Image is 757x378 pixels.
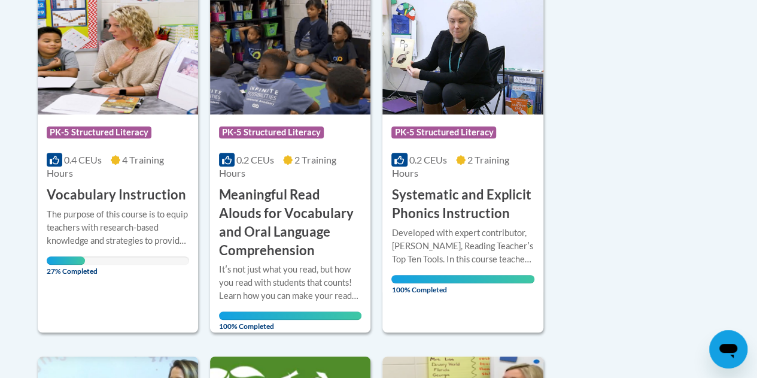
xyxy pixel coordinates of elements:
[709,330,747,368] iframe: Button to launch messaging window
[47,186,186,204] h3: Vocabulary Instruction
[219,263,361,303] div: Itʹs not just what you read, but how you read with students that counts! Learn how you can make y...
[236,154,274,165] span: 0.2 CEUs
[391,126,496,138] span: PK-5 Structured Literacy
[64,154,102,165] span: 0.4 CEUs
[219,126,324,138] span: PK-5 Structured Literacy
[47,256,85,276] span: 27% Completed
[47,208,189,247] div: The purpose of this course is to equip teachers with research-based knowledge and strategies to p...
[219,312,361,331] span: 100% Completed
[391,275,534,294] span: 100% Completed
[391,186,534,223] h3: Systematic and Explicit Phonics Instruction
[47,126,151,138] span: PK-5 Structured Literacy
[219,186,361,259] h3: Meaningful Read Alouds for Vocabulary and Oral Language Comprehension
[47,256,85,265] div: Your progress
[391,226,534,266] div: Developed with expert contributor, [PERSON_NAME], Reading Teacherʹs Top Ten Tools. In this course...
[409,154,447,165] span: 0.2 CEUs
[391,275,534,283] div: Your progress
[219,312,361,320] div: Your progress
